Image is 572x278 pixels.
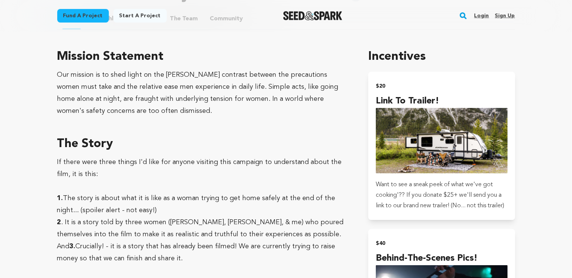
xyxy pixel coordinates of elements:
a: Sign up [495,10,515,22]
strong: 2 [57,219,61,226]
button: $20 Link to Trailer! incentive Want to see a sneak peek of what we've got cooking'?? If you donat... [368,72,515,220]
p: The story is about what it is like as a woman trying to get home safely at the end of the night..... [57,192,351,216]
p: . It is a story told by three women ([PERSON_NAME], [PERSON_NAME], & me) who poured themselves in... [57,216,351,240]
a: Seed&Spark Homepage [283,11,342,20]
h3: Mission Statement [57,48,351,66]
h4: Behind-the-Scenes pics! [376,252,507,265]
img: incentive [376,108,507,174]
h3: The Story [57,135,351,153]
img: Seed&Spark Logo Dark Mode [283,11,342,20]
a: Login [474,10,489,22]
p: If there were three things I'd like for anyone visiting this campaign to understand about the fil... [57,156,351,180]
p: And Crucially! - it is a story that has already been filmed! We are currently trying to raise mon... [57,240,351,264]
h2: $40 [376,238,507,249]
strong: 3. [70,243,76,250]
div: Our mission is to shed light on the [PERSON_NAME] contrast between the precautions women must tak... [57,69,351,117]
h1: Incentives [368,48,515,66]
h2: $20 [376,81,507,91]
h4: Link to Trailer! [376,94,507,108]
a: Start a project [113,9,167,23]
p: Want to see a sneak peek of what we've got cooking'?? If you donate $25+ we'll send you a link to... [376,179,507,211]
strong: 1. [57,195,63,202]
a: Fund a project [57,9,109,23]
